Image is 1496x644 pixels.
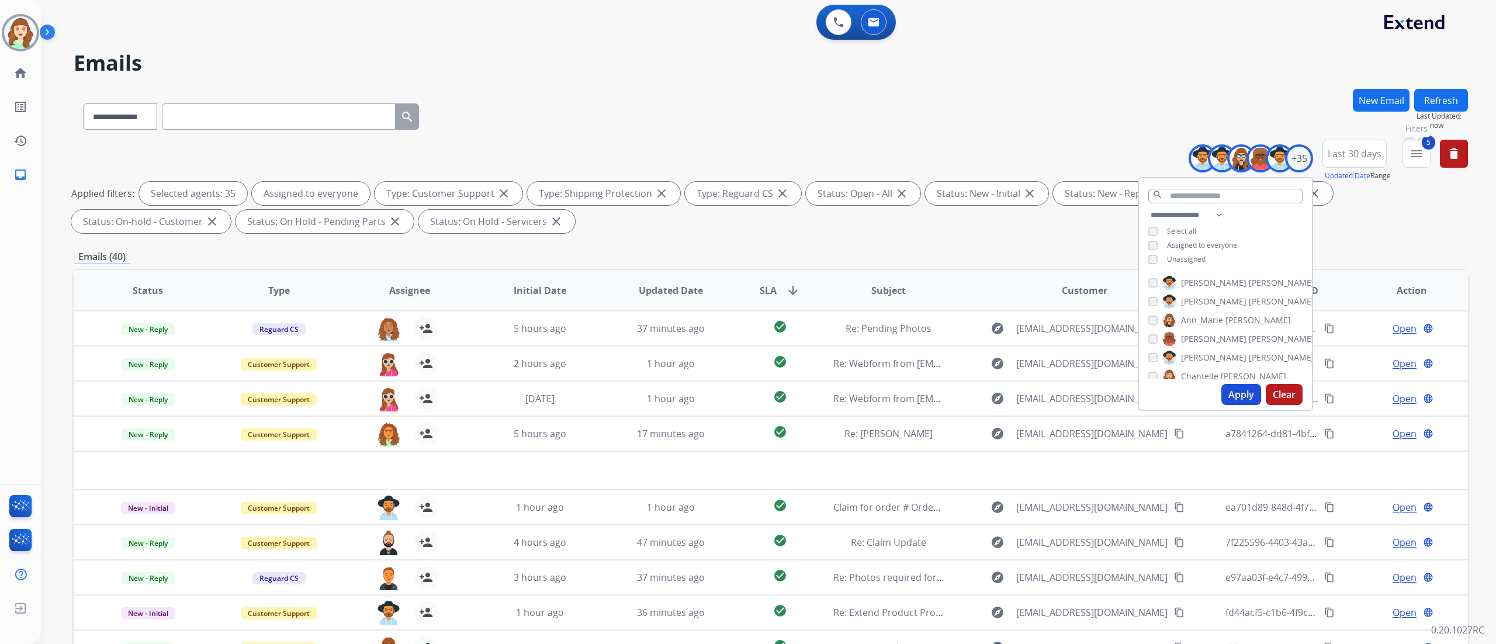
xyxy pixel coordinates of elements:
span: [PERSON_NAME] [1225,314,1291,326]
mat-icon: check_circle [773,569,787,583]
p: 0.20.1027RC [1431,623,1484,637]
mat-icon: content_copy [1324,393,1335,404]
p: Applied filters: [71,186,134,200]
img: agent-avatar [377,531,400,555]
span: Ann_Marie [1181,314,1223,326]
span: New - Reply [122,323,175,335]
mat-icon: explore [991,427,1005,441]
mat-icon: close [205,214,219,228]
mat-icon: check_circle [773,498,787,513]
span: Just now [1417,121,1468,130]
mat-icon: content_copy [1174,537,1185,548]
mat-icon: content_copy [1324,537,1335,548]
div: Selected agents: 35 [139,182,247,205]
span: [DATE] [525,392,555,405]
span: Open [1393,570,1417,584]
img: agent-avatar [377,566,400,590]
span: Status [133,283,163,297]
span: Customer Support [241,393,317,406]
span: Last Updated: [1417,112,1468,121]
mat-icon: language [1423,607,1433,618]
span: Customer Support [241,358,317,371]
mat-icon: content_copy [1174,428,1185,439]
img: agent-avatar [377,601,400,625]
span: New - Reply [122,572,175,584]
span: 17 minutes ago [637,427,705,440]
span: 1 hour ago [647,501,695,514]
span: Customer Support [241,537,317,549]
mat-icon: person_add [419,535,433,549]
span: 1 hour ago [647,357,695,370]
mat-icon: person_add [419,500,433,514]
span: Open [1393,356,1417,371]
span: Open [1393,500,1417,514]
span: New - Initial [121,607,175,619]
mat-icon: person_add [419,605,433,619]
span: Select all [1167,226,1196,236]
span: Chantelle [1181,371,1218,382]
span: 4 hours ago [514,536,566,549]
span: [PERSON_NAME] [1249,333,1314,345]
button: Clear [1266,384,1303,405]
span: [EMAIL_ADDRESS][DOMAIN_NAME] [1016,500,1168,514]
mat-icon: language [1423,323,1433,334]
div: Status: New - Reply [1053,182,1176,205]
mat-icon: explore [991,321,1005,335]
mat-icon: close [775,186,789,200]
span: [PERSON_NAME] [1249,296,1314,307]
mat-icon: inbox [13,168,27,182]
mat-icon: check_circle [773,390,787,404]
div: Status: New - Initial [925,182,1048,205]
mat-icon: close [1307,186,1321,200]
span: [EMAIL_ADDRESS][DOMAIN_NAME] [1016,570,1168,584]
span: 37 minutes ago [637,571,705,584]
span: 2 hours ago [514,357,566,370]
button: Updated Date [1325,171,1370,181]
img: avatar [4,16,37,49]
button: 5Filters [1402,140,1431,168]
mat-icon: close [895,186,909,200]
span: [EMAIL_ADDRESS][DOMAIN_NAME] [1016,356,1168,371]
div: +35 [1285,144,1313,172]
span: Re: Pending Photos [846,322,931,335]
mat-icon: content_copy [1324,358,1335,369]
button: Last 30 days [1322,140,1387,168]
mat-icon: language [1423,428,1433,439]
div: Type: Reguard CS [685,182,801,205]
span: Unassigned [1167,254,1206,264]
span: 1 hour ago [516,606,564,619]
span: a7841264-dd81-4bfe-ab62-8d07bd95dae8 [1225,427,1408,440]
img: agent-avatar [377,422,400,446]
span: New - Reply [122,358,175,371]
span: 37 minutes ago [637,322,705,335]
mat-icon: close [497,186,511,200]
mat-icon: language [1423,572,1433,583]
mat-icon: check_circle [773,534,787,548]
span: [EMAIL_ADDRESS][DOMAIN_NAME] [1016,427,1168,441]
span: New - Reply [122,428,175,441]
mat-icon: explore [991,500,1005,514]
div: Type: Shipping Protection [527,182,680,205]
mat-icon: list_alt [13,100,27,114]
h2: Emails [74,51,1468,75]
span: [PERSON_NAME] [1249,277,1314,289]
span: Customer [1062,283,1107,297]
span: e97aa03f-e4c7-4991-953d-d14226f555b2 [1225,571,1402,584]
mat-icon: person_add [419,321,433,335]
mat-icon: history [13,134,27,148]
span: Open [1393,392,1417,406]
mat-icon: search [400,110,414,124]
span: Open [1393,605,1417,619]
span: 1 hour ago [647,392,695,405]
span: [PERSON_NAME] [1221,371,1286,382]
span: Open [1393,321,1417,335]
mat-icon: explore [991,535,1005,549]
span: [PERSON_NAME] [1181,277,1246,289]
span: 3 hours ago [514,571,566,584]
span: Re: Webform from [EMAIL_ADDRESS][DOMAIN_NAME] on [DATE] [833,392,1114,405]
img: agent-avatar [377,496,400,520]
span: [PERSON_NAME] [1181,296,1246,307]
img: agent-avatar [377,387,400,411]
img: agent-avatar [377,317,400,341]
mat-icon: person_add [419,570,433,584]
